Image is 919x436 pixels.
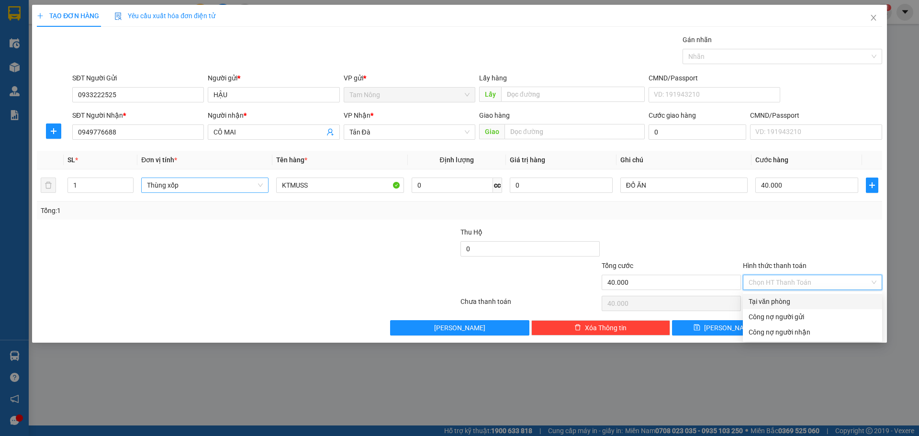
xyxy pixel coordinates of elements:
span: Giao hàng [479,112,510,119]
span: [PERSON_NAME] [434,323,485,333]
input: Dọc đường [504,124,645,139]
span: Giá trị hàng [510,156,545,164]
button: plus [866,178,878,193]
div: Cước gửi hàng sẽ được ghi vào công nợ của người nhận [743,324,882,340]
input: Cước giao hàng [649,124,746,140]
span: Định lượng [440,156,474,164]
input: Ghi Chú [620,178,748,193]
div: Cước gửi hàng sẽ được ghi vào công nợ của người gửi [743,309,882,324]
label: Cước giao hàng [649,112,696,119]
span: Cước hàng [755,156,788,164]
span: delete [574,324,581,332]
div: SĐT Người Nhận [72,110,204,121]
button: [PERSON_NAME] [390,320,529,335]
div: Chưa thanh toán [459,296,601,313]
span: user-add [326,128,334,136]
div: Công nợ người gửi [749,312,876,322]
span: SL [67,156,75,164]
span: Giao [479,124,504,139]
span: Thùng xốp [147,178,263,192]
span: plus [866,181,878,189]
span: Tam Nông [349,88,470,102]
button: Close [860,5,887,32]
span: Lấy [479,87,501,102]
span: Lấy hàng [479,74,507,82]
button: delete [41,178,56,193]
input: 0 [510,178,613,193]
span: cc [493,178,502,193]
div: Tại văn phòng [749,296,876,307]
span: Thu Hộ [460,228,482,236]
div: CMND/Passport [649,73,780,83]
th: Ghi chú [616,151,751,169]
div: SĐT Người Gửi [72,73,204,83]
div: Người gửi [208,73,339,83]
span: VP Nhận [344,112,370,119]
span: Tản Đà [349,125,470,139]
div: Tổng: 1 [41,205,355,216]
span: [PERSON_NAME] [704,323,755,333]
label: Hình thức thanh toán [743,262,807,269]
input: Dọc đường [501,87,645,102]
input: VD: Bàn, Ghế [276,178,403,193]
span: Tổng cước [602,262,633,269]
span: plus [37,12,44,19]
button: plus [46,123,61,139]
span: Tên hàng [276,156,307,164]
div: Công nợ người nhận [749,327,876,337]
div: CMND/Passport [750,110,882,121]
span: Yêu cầu xuất hóa đơn điện tử [114,12,215,20]
button: deleteXóa Thông tin [531,320,671,335]
span: TẠO ĐƠN HÀNG [37,12,99,20]
img: icon [114,12,122,20]
div: Người nhận [208,110,339,121]
span: Xóa Thông tin [585,323,627,333]
label: Gán nhãn [683,36,712,44]
button: save[PERSON_NAME] [672,320,776,335]
span: Đơn vị tính [141,156,177,164]
span: save [694,324,700,332]
span: close [870,14,877,22]
span: plus [46,127,61,135]
div: VP gửi [344,73,475,83]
